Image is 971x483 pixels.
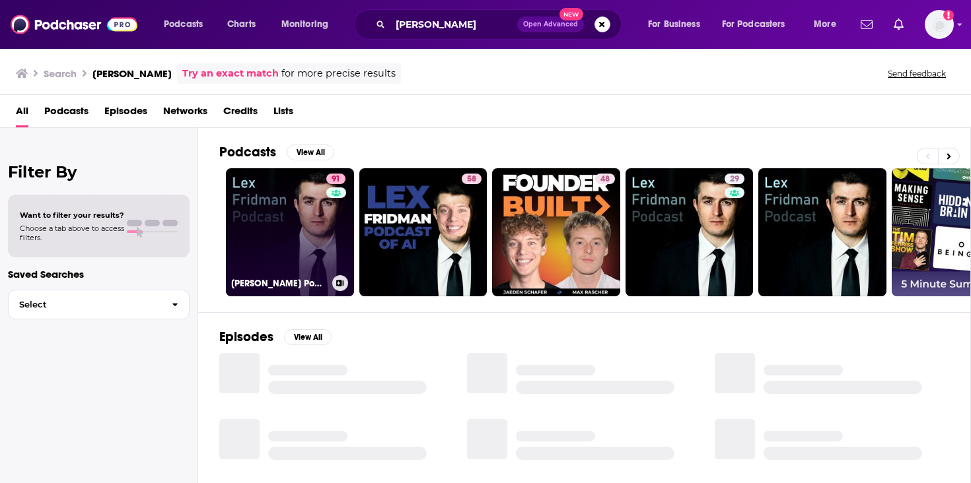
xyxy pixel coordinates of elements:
[462,174,482,184] a: 58
[219,14,264,35] a: Charts
[163,100,207,127] a: Networks
[725,174,744,184] a: 29
[219,144,334,160] a: PodcastsView All
[805,14,853,35] button: open menu
[226,168,354,296] a: 91[PERSON_NAME] Podcast
[359,168,487,296] a: 58
[855,13,878,36] a: Show notifications dropdown
[20,224,124,242] span: Choose a tab above to access filters.
[559,8,583,20] span: New
[492,168,620,296] a: 48
[390,14,517,35] input: Search podcasts, credits, & more...
[884,68,950,79] button: Send feedback
[20,210,124,220] span: Want to filter your results?
[730,173,739,186] span: 29
[155,14,220,35] button: open menu
[925,10,954,39] span: Logged in as derettb
[595,174,615,184] a: 48
[44,100,89,127] a: Podcasts
[287,145,334,160] button: View All
[517,16,584,32] button: Open AdvancedNew
[44,67,77,80] h3: Search
[11,12,137,37] img: Podchaser - Follow, Share and Rate Podcasts
[219,329,273,345] h2: Episodes
[648,15,700,34] span: For Business
[231,278,327,289] h3: [PERSON_NAME] Podcast
[722,15,785,34] span: For Podcasters
[273,100,293,127] a: Lists
[104,100,147,127] a: Episodes
[639,14,717,35] button: open menu
[182,66,279,81] a: Try an exact match
[219,329,332,345] a: EpisodesView All
[8,268,190,280] p: Saved Searches
[281,66,396,81] span: for more precise results
[814,15,836,34] span: More
[9,300,161,309] span: Select
[925,10,954,39] button: Show profile menu
[272,14,345,35] button: open menu
[332,173,340,186] span: 91
[164,15,203,34] span: Podcasts
[16,100,28,127] a: All
[227,15,256,34] span: Charts
[8,162,190,181] h2: Filter By
[467,173,476,186] span: 58
[943,10,954,20] svg: Add a profile image
[8,290,190,319] button: Select
[223,100,258,127] a: Credits
[626,168,754,296] a: 29
[600,173,610,186] span: 48
[888,13,909,36] a: Show notifications dropdown
[92,67,172,80] h3: [PERSON_NAME]
[367,9,634,40] div: Search podcasts, credits, & more...
[713,14,805,35] button: open menu
[219,144,276,160] h2: Podcasts
[326,174,345,184] a: 91
[284,329,332,345] button: View All
[925,10,954,39] img: User Profile
[281,15,328,34] span: Monitoring
[523,21,578,28] span: Open Advanced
